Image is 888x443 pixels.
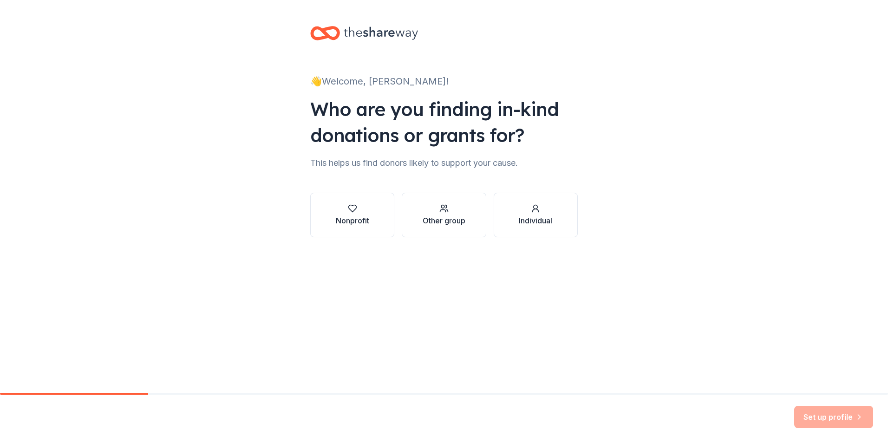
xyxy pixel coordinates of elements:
[402,193,486,237] button: Other group
[310,96,578,148] div: Who are you finding in-kind donations or grants for?
[519,215,552,226] div: Individual
[494,193,578,237] button: Individual
[310,74,578,89] div: 👋 Welcome, [PERSON_NAME]!
[336,215,369,226] div: Nonprofit
[310,193,394,237] button: Nonprofit
[423,215,465,226] div: Other group
[310,156,578,170] div: This helps us find donors likely to support your cause.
